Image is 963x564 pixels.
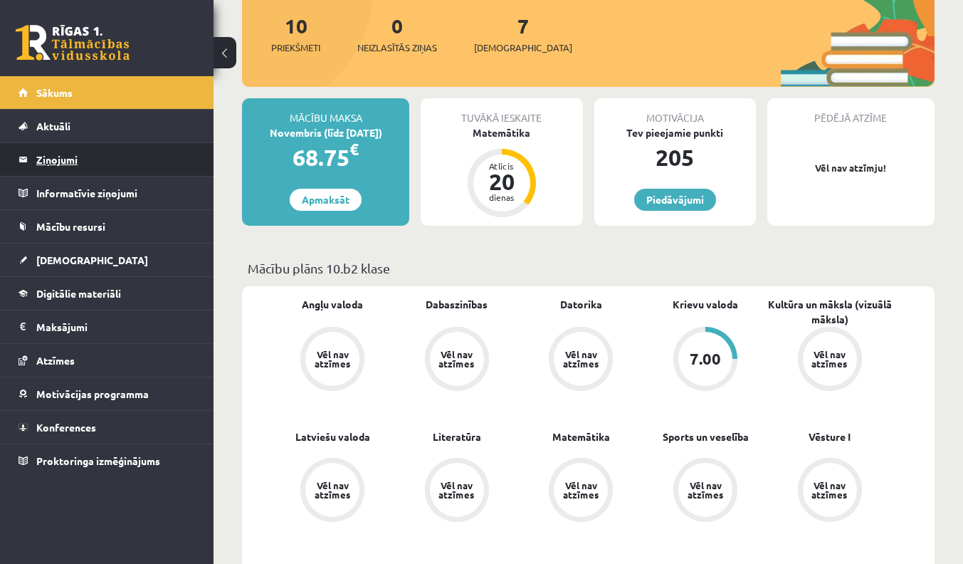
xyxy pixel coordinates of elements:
legend: Informatīvie ziņojumi [36,177,196,209]
span: Neizlasītās ziņas [357,41,437,55]
div: Novembris (līdz [DATE]) [242,125,409,140]
span: [DEMOGRAPHIC_DATA] [474,41,572,55]
a: Matemātika Atlicis 20 dienas [421,125,582,219]
a: Vēl nav atzīmes [767,327,892,394]
span: [DEMOGRAPHIC_DATA] [36,254,148,266]
a: Maksājumi [19,310,196,343]
a: Atzīmes [19,344,196,377]
a: Sākums [19,76,196,109]
a: Angļu valoda [302,297,363,312]
div: Vēl nav atzīmes [561,481,601,499]
a: Vēl nav atzīmes [270,327,395,394]
p: Mācību plāns 10.b2 klase [248,258,929,278]
a: 7.00 [643,327,768,394]
div: Vēl nav atzīmes [810,350,850,368]
a: Vēl nav atzīmes [643,458,768,525]
div: 20 [480,170,523,193]
a: Datorika [560,297,602,312]
span: Konferences [36,421,96,434]
a: Sports un veselība [663,429,749,444]
div: Vēl nav atzīmes [437,481,477,499]
div: Pēdējā atzīme [767,98,935,125]
a: Informatīvie ziņojumi [19,177,196,209]
a: 10Priekšmeti [271,13,320,55]
div: Matemātika [421,125,582,140]
span: Motivācijas programma [36,387,149,400]
span: Atzīmes [36,354,75,367]
a: 0Neizlasītās ziņas [357,13,437,55]
span: € [349,139,359,160]
a: 7[DEMOGRAPHIC_DATA] [474,13,572,55]
a: Kultūra un māksla (vizuālā māksla) [767,297,892,327]
a: Rīgas 1. Tālmācības vidusskola [16,25,130,61]
span: Digitālie materiāli [36,287,121,300]
a: Vēl nav atzīmes [519,458,643,525]
legend: Ziņojumi [36,143,196,176]
a: Ziņojumi [19,143,196,176]
a: Literatūra [433,429,481,444]
a: Aktuāli [19,110,196,142]
a: [DEMOGRAPHIC_DATA] [19,244,196,276]
a: Dabaszinības [426,297,488,312]
div: 7.00 [690,351,721,367]
a: Vēl nav atzīmes [395,458,520,525]
div: Vēl nav atzīmes [437,350,477,368]
div: Vēl nav atzīmes [810,481,850,499]
a: Piedāvājumi [634,189,716,211]
a: Motivācijas programma [19,377,196,410]
a: Vēl nav atzīmes [395,327,520,394]
a: Latviešu valoda [295,429,370,444]
span: Mācību resursi [36,220,105,233]
div: Tev pieejamie punkti [594,125,756,140]
a: Mācību resursi [19,210,196,243]
div: Tuvākā ieskaite [421,98,582,125]
a: Krievu valoda [673,297,738,312]
a: Vēl nav atzīmes [767,458,892,525]
span: Priekšmeti [271,41,320,55]
div: Vēl nav atzīmes [312,481,352,499]
a: Vēl nav atzīmes [270,458,395,525]
div: 205 [594,140,756,174]
div: Vēl nav atzīmes [561,350,601,368]
a: Vēl nav atzīmes [519,327,643,394]
span: Aktuāli [36,120,70,132]
div: 68.75 [242,140,409,174]
div: Atlicis [480,162,523,170]
a: Digitālie materiāli [19,277,196,310]
a: Apmaksāt [290,189,362,211]
div: Mācību maksa [242,98,409,125]
a: Matemātika [552,429,610,444]
a: Proktoringa izmēģinājums [19,444,196,477]
span: Sākums [36,86,73,99]
legend: Maksājumi [36,310,196,343]
p: Vēl nav atzīmju! [774,161,927,175]
div: dienas [480,193,523,202]
div: Vēl nav atzīmes [685,481,725,499]
span: Proktoringa izmēģinājums [36,454,160,467]
a: Konferences [19,411,196,444]
a: Vēsture I [809,429,851,444]
div: Vēl nav atzīmes [312,350,352,368]
div: Motivācija [594,98,756,125]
